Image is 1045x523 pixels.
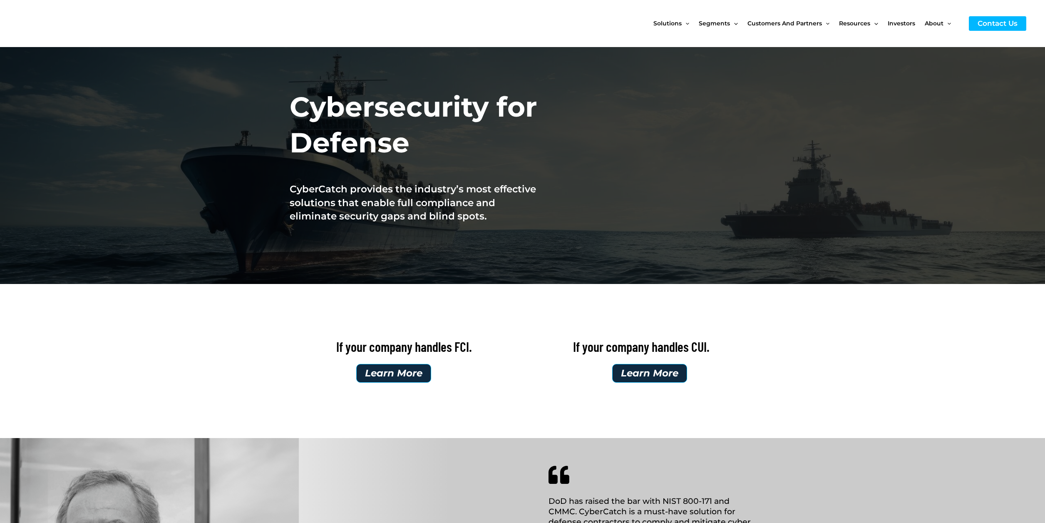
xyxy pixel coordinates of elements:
a: Investors [888,6,925,41]
span: Investors [888,6,915,41]
span: Menu Toggle [730,6,737,41]
a: Contact Us [969,16,1026,31]
a: Learn More [356,364,431,383]
h2: Cybersecurity for Defense [290,89,544,161]
a: Learn More [612,364,687,383]
span: Menu Toggle [943,6,951,41]
h2: If your company handles FCI. [290,338,519,356]
span: Solutions [653,6,682,41]
span: Menu Toggle [870,6,878,41]
span: About [925,6,943,41]
img: CyberCatch [15,6,114,41]
nav: Site Navigation: New Main Menu [653,6,961,41]
span: Learn More [621,369,678,378]
h2: If your company handles CUI. [527,338,756,356]
span: Menu Toggle [822,6,829,41]
span: Resources [839,6,870,41]
span: Segments [699,6,730,41]
span: Customers and Partners [747,6,822,41]
span: Learn More [365,369,422,378]
span: Menu Toggle [682,6,689,41]
h1: CyberCatch provides the industry’s most effective solutions that enable full compliance and elimi... [290,182,544,223]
